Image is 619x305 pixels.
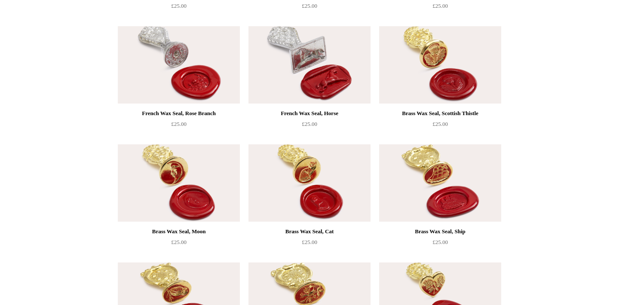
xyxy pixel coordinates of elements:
[379,144,501,222] a: Brass Wax Seal, Ship Brass Wax Seal, Ship
[381,108,499,119] div: Brass Wax Seal, Scottish Thistle
[118,26,240,104] img: French Wax Seal, Rose Branch
[432,3,448,9] span: £25.00
[118,144,240,222] a: Brass Wax Seal, Moon Brass Wax Seal, Moon
[248,26,371,104] a: French Wax Seal, Horse French Wax Seal, Horse
[248,144,371,222] img: Brass Wax Seal, Cat
[118,226,240,262] a: Brass Wax Seal, Moon £25.00
[379,108,501,143] a: Brass Wax Seal, Scottish Thistle £25.00
[171,3,187,9] span: £25.00
[379,26,501,104] a: Brass Wax Seal, Scottish Thistle Brass Wax Seal, Scottish Thistle
[379,144,501,222] img: Brass Wax Seal, Ship
[118,108,240,143] a: French Wax Seal, Rose Branch £25.00
[248,144,371,222] a: Brass Wax Seal, Cat Brass Wax Seal, Cat
[302,121,317,127] span: £25.00
[171,239,187,245] span: £25.00
[381,226,499,237] div: Brass Wax Seal, Ship
[248,226,371,262] a: Brass Wax Seal, Cat £25.00
[171,121,187,127] span: £25.00
[120,226,238,237] div: Brass Wax Seal, Moon
[248,108,371,143] a: French Wax Seal, Horse £25.00
[248,26,371,104] img: French Wax Seal, Horse
[432,121,448,127] span: £25.00
[302,239,317,245] span: £25.00
[302,3,317,9] span: £25.00
[251,108,368,119] div: French Wax Seal, Horse
[251,226,368,237] div: Brass Wax Seal, Cat
[118,144,240,222] img: Brass Wax Seal, Moon
[432,239,448,245] span: £25.00
[379,226,501,262] a: Brass Wax Seal, Ship £25.00
[379,26,501,104] img: Brass Wax Seal, Scottish Thistle
[118,26,240,104] a: French Wax Seal, Rose Branch French Wax Seal, Rose Branch
[120,108,238,119] div: French Wax Seal, Rose Branch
